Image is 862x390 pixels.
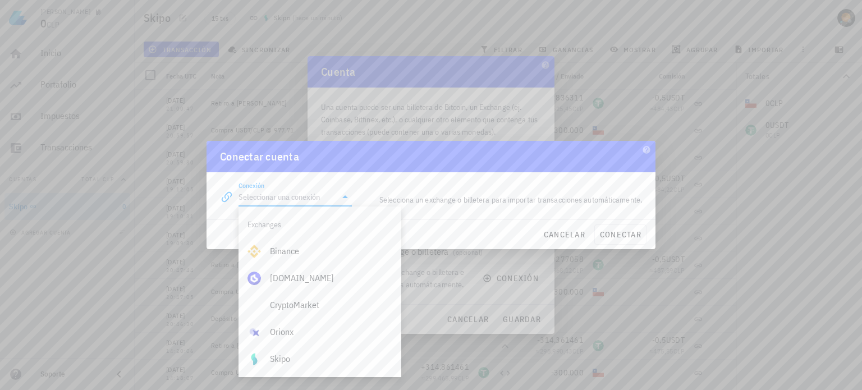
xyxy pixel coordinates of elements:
[270,246,392,256] div: Binance
[239,188,336,206] input: Seleccionar una conexión
[239,181,264,190] label: Conexión
[270,273,392,283] div: [DOMAIN_NAME]
[270,354,392,364] div: Skipo
[543,230,585,240] span: cancelar
[594,224,646,245] button: conectar
[220,148,299,166] div: Conectar cuenta
[270,300,392,310] div: CryptoMarket
[239,211,401,238] div: Exchanges
[270,327,392,337] div: Orionx
[359,187,649,213] div: Selecciona un exchange o billetera para importar transacciones automáticamente.
[599,230,641,240] span: conectar
[539,224,590,245] button: cancelar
